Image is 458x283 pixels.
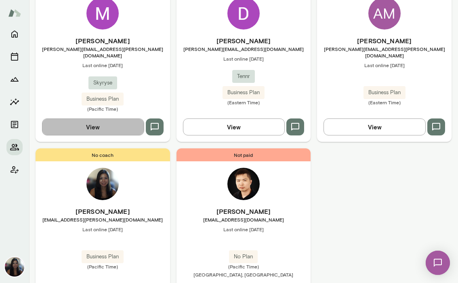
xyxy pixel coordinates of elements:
[176,216,311,223] span: [EMAIL_ADDRESS][DOMAIN_NAME]
[317,36,452,46] h6: [PERSON_NAME]
[36,216,170,223] span: [EMAIL_ADDRESS][PERSON_NAME][DOMAIN_NAME]
[36,226,170,232] span: Last online [DATE]
[183,118,285,135] button: View
[82,95,124,103] span: Business Plan
[223,89,265,97] span: Business Plan
[36,263,170,270] span: (Pacific Time)
[86,168,119,200] img: Chiao Dyi
[6,94,23,110] button: Insights
[317,62,452,68] span: Last online [DATE]
[176,99,311,106] span: (Eastern Time)
[6,71,23,87] button: Growth Plan
[176,226,311,232] span: Last online [DATE]
[6,116,23,133] button: Documents
[8,5,21,21] img: Mento
[232,72,255,80] span: Tennr
[42,118,144,135] button: View
[36,106,170,112] span: (Pacific Time)
[176,36,311,46] h6: [PERSON_NAME]
[6,26,23,42] button: Home
[176,148,311,161] span: Not paid
[176,263,311,270] span: (Pacific Time)
[317,99,452,106] span: (Eastern Time)
[6,162,23,178] button: Client app
[6,139,23,155] button: Members
[5,257,24,277] img: Chiao Dyi
[36,62,170,68] span: Last online [DATE]
[88,79,117,87] span: Skyryse
[317,46,452,59] span: [PERSON_NAME][EMAIL_ADDRESS][PERSON_NAME][DOMAIN_NAME]
[36,46,170,59] span: [PERSON_NAME][EMAIL_ADDRESS][PERSON_NAME][DOMAIN_NAME]
[363,89,405,97] span: Business Plan
[176,207,311,216] h6: [PERSON_NAME]
[36,36,170,46] h6: [PERSON_NAME]
[36,207,170,216] h6: [PERSON_NAME]
[176,55,311,62] span: Last online [DATE]
[229,253,258,261] span: No Plan
[176,46,311,52] span: [PERSON_NAME][EMAIL_ADDRESS][DOMAIN_NAME]
[82,253,124,261] span: Business Plan
[6,49,23,65] button: Sessions
[227,168,260,200] img: Richard Widjaja
[36,148,170,161] span: No coach
[324,118,426,135] button: View
[193,272,293,277] span: [GEOGRAPHIC_DATA], [GEOGRAPHIC_DATA]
